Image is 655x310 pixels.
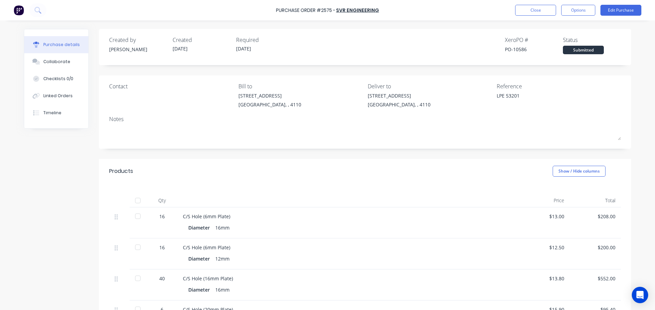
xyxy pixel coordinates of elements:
[43,76,73,82] div: Checklists 0/0
[276,7,335,14] div: Purchase Order #2575 -
[575,275,615,282] div: $552.00
[524,244,564,251] div: $12.50
[109,115,621,123] div: Notes
[43,110,61,116] div: Timeline
[563,46,604,54] div: Submitted
[183,275,513,282] div: C/S Hole (16mm Plate)
[43,59,70,65] div: Collaborate
[368,101,431,108] div: [GEOGRAPHIC_DATA], , 4110
[519,194,570,207] div: Price
[236,36,294,44] div: Required
[24,36,88,53] button: Purchase details
[497,82,621,90] div: Reference
[238,92,301,99] div: [STREET_ADDRESS]
[215,223,230,233] div: 16mm
[336,7,379,14] a: SVR Engineering
[632,287,648,303] div: Open Intercom Messenger
[570,194,621,207] div: Total
[183,213,513,220] div: C/S Hole (6mm Plate)
[238,82,363,90] div: Bill to
[238,101,301,108] div: [GEOGRAPHIC_DATA], , 4110
[215,285,230,295] div: 16mm
[497,92,582,107] textarea: LPE 53201
[368,92,431,99] div: [STREET_ADDRESS]
[215,254,230,264] div: 12mm
[188,285,215,295] div: Diameter
[152,244,172,251] div: 16
[14,5,24,15] img: Factory
[575,244,615,251] div: $200.00
[43,93,73,99] div: Linked Orders
[600,5,641,16] button: Edit Purchase
[43,42,80,48] div: Purchase details
[109,36,167,44] div: Created by
[109,46,167,53] div: [PERSON_NAME]
[147,194,177,207] div: Qty
[24,104,88,121] button: Timeline
[515,5,556,16] button: Close
[505,36,563,44] div: Xero PO #
[575,213,615,220] div: $208.00
[524,275,564,282] div: $13.80
[505,46,563,53] div: PO-10586
[524,213,564,220] div: $13.00
[109,82,233,90] div: Contact
[368,82,492,90] div: Deliver to
[24,53,88,70] button: Collaborate
[152,213,172,220] div: 16
[24,87,88,104] button: Linked Orders
[561,5,595,16] button: Options
[152,275,172,282] div: 40
[188,254,215,264] div: Diameter
[173,36,231,44] div: Created
[183,244,513,251] div: C/S Hole (6mm Plate)
[563,36,621,44] div: Status
[24,70,88,87] button: Checklists 0/0
[109,167,133,175] div: Products
[188,223,215,233] div: Diameter
[553,166,606,177] button: Show / Hide columns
